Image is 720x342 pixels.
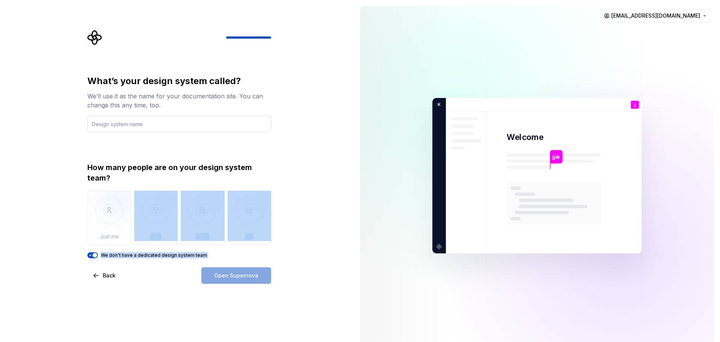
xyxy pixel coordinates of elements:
input: Design system name [87,116,271,132]
p: Welcome [507,132,543,143]
span: [EMAIL_ADDRESS][DOMAIN_NAME] [611,12,700,20]
svg: Supernova Logo [87,30,102,45]
div: How many people are on your design system team? [87,162,271,183]
p: jjie [552,153,560,161]
div: What’s your design system called? [87,75,271,87]
div: We’ll use it as the name for your documentation site. You can change this any time, too. [87,92,271,110]
span: Back [103,272,115,279]
label: We don't have a dedicated design system team [101,252,207,258]
p: K [435,101,441,108]
button: [EMAIL_ADDRESS][DOMAIN_NAME] [600,9,711,23]
button: Back [87,267,122,284]
p: j [634,103,636,107]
